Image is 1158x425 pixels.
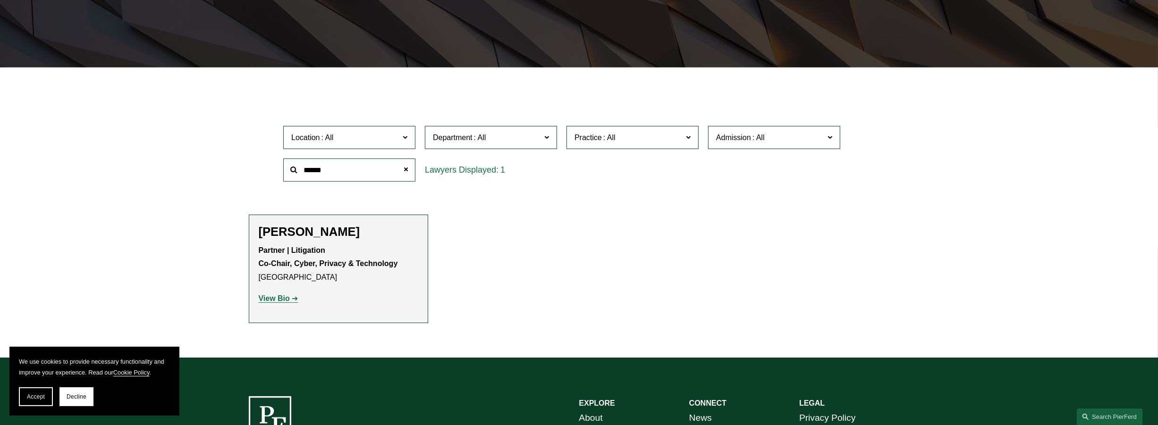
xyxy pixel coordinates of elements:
span: Practice [575,133,602,142]
button: Accept [19,387,53,406]
span: Department [433,133,473,142]
strong: LEGAL [799,399,825,407]
strong: Partner | Litigation Co-Chair, Cyber, Privacy & Technology [259,246,398,268]
a: View Bio [259,294,298,302]
span: Admission [716,133,751,142]
span: Location [291,133,320,142]
a: Search this site [1077,408,1143,425]
span: Decline [67,393,86,400]
p: [GEOGRAPHIC_DATA] [259,244,418,284]
strong: EXPLORE [579,399,615,407]
span: Accept [27,393,45,400]
section: Cookie banner [9,347,179,416]
span: 1 [500,165,505,175]
h2: [PERSON_NAME] [259,225,418,239]
strong: View Bio [259,294,290,302]
a: Cookie Policy [113,369,150,376]
p: We use cookies to provide necessary functionality and improve your experience. Read our . [19,356,170,378]
button: Decline [59,387,93,406]
strong: CONNECT [689,399,727,407]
